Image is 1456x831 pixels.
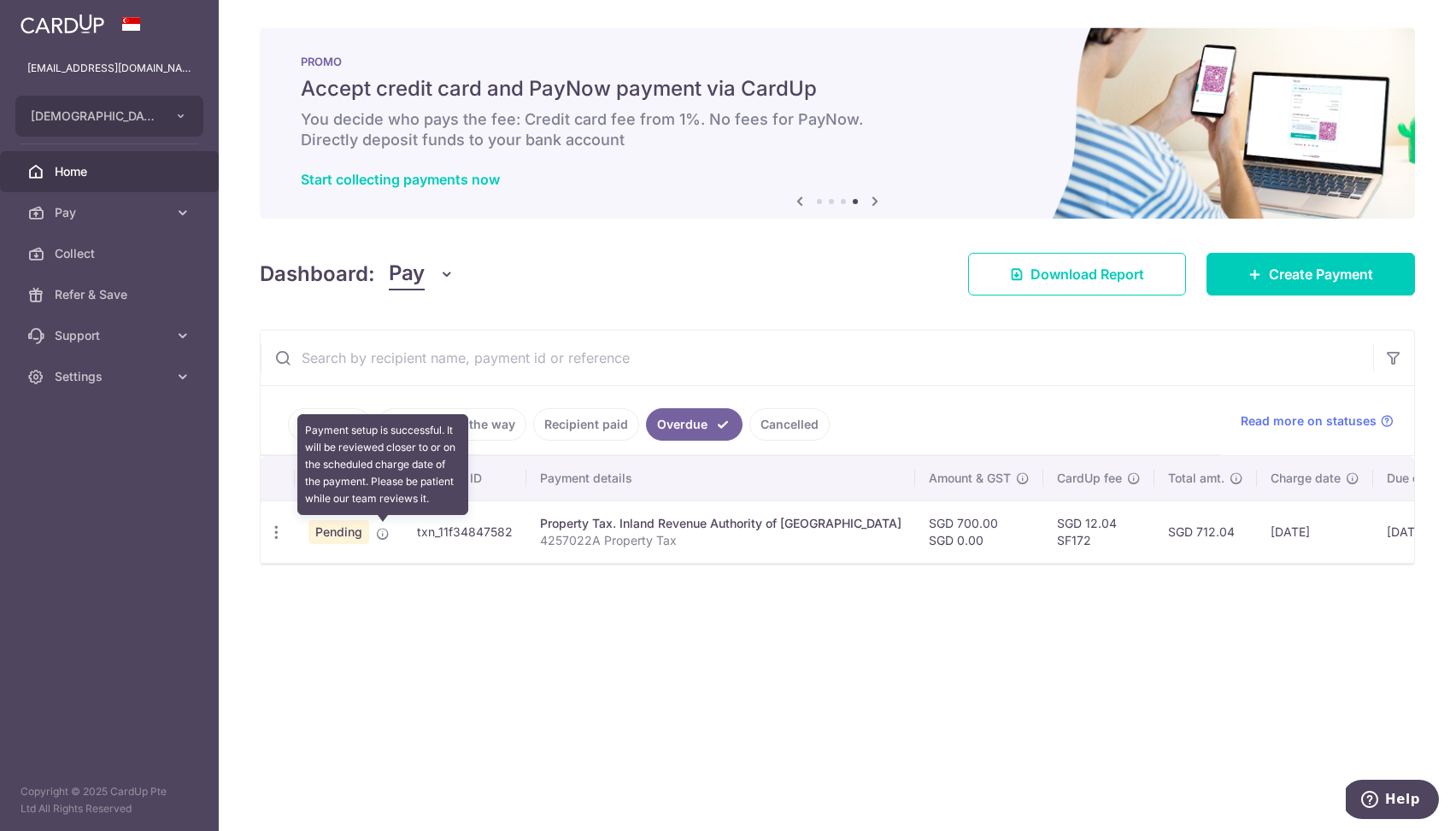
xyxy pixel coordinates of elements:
a: Cancelled [749,408,830,441]
span: Pending [308,520,369,544]
a: Create Payment [1206,253,1415,296]
td: SGD 712.04 [1154,500,1257,563]
img: paynow Banner [260,27,1415,219]
div: Property Tax. Inland Revenue Authority of [GEOGRAPHIC_DATA] [540,515,901,532]
p: PROMO [301,55,1374,68]
h6: You decide who pays the fee: Credit card fee from 1%. No fees for PayNow. Directly deposit funds ... [301,109,1374,150]
span: Due date [1387,470,1438,487]
span: Settings [55,368,167,385]
span: Charge date [1271,470,1341,487]
span: Home [55,163,167,180]
td: SGD 12.04 SF172 [1043,500,1154,563]
span: Amount & GST [929,470,1011,487]
span: [DEMOGRAPHIC_DATA] 419 PTE. LTD. [31,108,157,125]
span: Pay [55,204,167,221]
h4: Dashboard: [260,259,375,290]
div: Payment setup is successful. It will be reviewed closer to or on the scheduled charge date of the... [297,414,468,515]
a: Read more on statuses [1241,413,1394,430]
button: Pay [389,258,455,290]
span: Support [55,327,167,344]
p: [EMAIL_ADDRESS][DOMAIN_NAME] [27,60,191,77]
input: Search by recipient name, payment id or reference [261,331,1373,385]
a: Upcoming [288,408,371,441]
span: Collect [55,245,167,262]
td: txn_11f34847582 [403,500,526,563]
a: Recipient paid [533,408,639,441]
td: SGD 700.00 SGD 0.00 [915,500,1043,563]
a: Overdue [646,408,743,441]
h5: Accept credit card and PayNow payment via CardUp [301,75,1374,102]
img: CardUp [21,14,104,34]
a: Download Report [968,253,1186,296]
iframe: Opens a widget where you can find more information [1346,780,1439,822]
span: Pay [389,258,425,290]
span: CardUp fee [1057,470,1122,487]
p: 4257022A Property Tax [540,532,901,549]
th: Payment details [526,456,915,500]
span: Create Payment [1269,264,1373,284]
button: [DEMOGRAPHIC_DATA] 419 PTE. LTD. [15,96,203,137]
a: Start collecting payments now [301,171,500,188]
td: [DATE] [1257,500,1373,563]
span: Download Report [1030,264,1144,284]
span: Total amt. [1168,470,1224,487]
span: Refer & Save [55,286,167,303]
span: Read more on statuses [1241,413,1377,430]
